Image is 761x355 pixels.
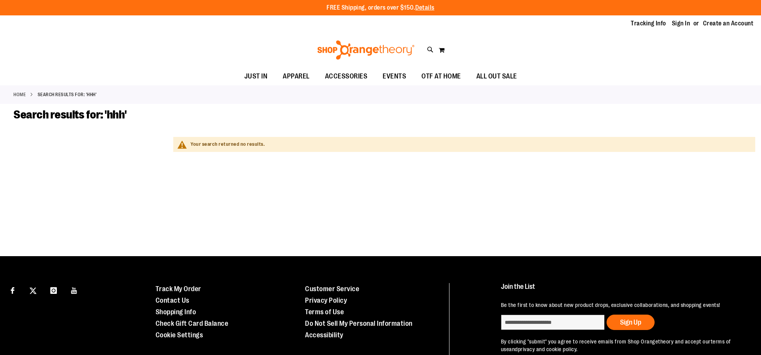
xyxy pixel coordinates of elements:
[501,315,605,330] input: enter email
[316,40,416,60] img: Shop Orangetheory
[518,346,578,352] a: privacy and cookie policy.
[156,320,229,327] a: Check Gift Card Balance
[305,285,359,293] a: Customer Service
[305,331,343,339] a: Accessibility
[156,297,189,304] a: Contact Us
[305,297,347,304] a: Privacy Policy
[672,19,690,28] a: Sign In
[631,19,666,28] a: Tracking Info
[383,68,406,85] span: EVENTS
[47,283,60,297] a: Visit our Instagram page
[327,3,434,12] p: FREE Shipping, orders over $150.
[325,68,368,85] span: ACCESSORIES
[607,315,655,330] button: Sign Up
[703,19,754,28] a: Create an Account
[244,68,268,85] span: JUST IN
[38,91,97,98] strong: Search results for: 'hhh'
[6,283,19,297] a: Visit our Facebook page
[13,108,127,121] span: Search results for: 'hhh'
[30,287,36,294] img: Twitter
[620,318,641,326] span: Sign Up
[476,68,517,85] span: ALL OUT SALE
[156,331,203,339] a: Cookie Settings
[421,68,461,85] span: OTF AT HOME
[415,4,434,11] a: Details
[501,301,743,309] p: Be the first to know about new product drops, exclusive collaborations, and shopping events!
[283,68,310,85] span: APPAREL
[305,320,413,327] a: Do Not Sell My Personal Information
[305,308,344,316] a: Terms of Use
[501,283,743,297] h4: Join the List
[68,283,81,297] a: Visit our Youtube page
[27,283,40,297] a: Visit our X page
[156,285,201,293] a: Track My Order
[156,308,196,316] a: Shopping Info
[501,338,743,353] p: By clicking "submit" you agree to receive emails from Shop Orangetheory and accept our and
[191,141,749,148] div: Your search returned no results.
[13,91,26,98] a: Home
